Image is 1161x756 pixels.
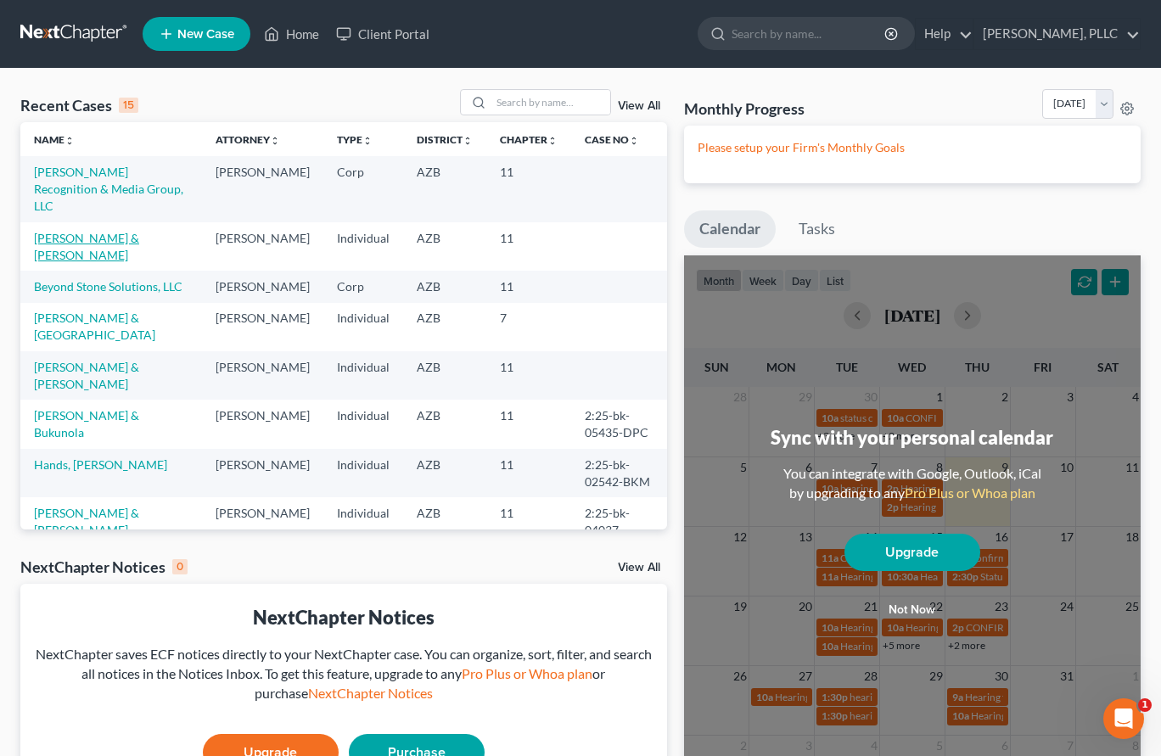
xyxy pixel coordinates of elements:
a: Hands, [PERSON_NAME] [34,457,167,472]
a: Calendar [684,210,776,248]
td: Individual [323,351,403,400]
td: 11 [486,271,571,302]
td: [PERSON_NAME] [202,351,323,400]
a: Case Nounfold_more [585,133,639,146]
button: Not now [844,593,980,627]
i: unfold_more [547,136,558,146]
td: 11 [486,222,571,271]
iframe: Intercom live chat [1103,698,1144,739]
div: NextChapter Notices [34,604,653,630]
div: Recent Cases [20,95,138,115]
td: AZB [403,449,486,497]
td: Individual [323,303,403,351]
a: [PERSON_NAME] & Bukunola [34,408,139,440]
p: Please setup your Firm's Monthly Goals [698,139,1127,156]
a: Districtunfold_more [417,133,473,146]
a: Nameunfold_more [34,133,75,146]
div: 0 [172,559,188,574]
a: [PERSON_NAME] & [PERSON_NAME] [34,231,139,262]
a: Help [916,19,973,49]
i: unfold_more [270,136,280,146]
i: unfold_more [463,136,473,146]
td: Individual [323,222,403,271]
td: 2:25-bk-04037-MCW [571,497,666,563]
td: 2:25-bk-02542-BKM [571,449,666,497]
a: Home [255,19,328,49]
td: AZB [403,351,486,400]
td: Corp [323,271,403,302]
td: AZB [403,271,486,302]
td: 11 [486,351,571,400]
td: [PERSON_NAME] [202,156,323,221]
a: Beyond Stone Solutions, LLC [34,279,182,294]
td: [PERSON_NAME] [202,400,323,448]
div: 15 [119,98,138,113]
div: NextChapter saves ECF notices directly to your NextChapter case. You can organize, sort, filter, ... [34,645,653,703]
td: Individual [323,400,403,448]
a: NextChapter Notices [308,685,433,701]
a: Typeunfold_more [337,133,373,146]
i: unfold_more [629,136,639,146]
a: [PERSON_NAME], PLLC [974,19,1140,49]
input: Search by name... [732,18,887,49]
td: 2:25-bk-05435-DPC [571,400,666,448]
td: 7 [486,303,571,351]
a: Pro Plus or Whoa plan [462,665,592,681]
td: 11 [486,449,571,497]
td: [PERSON_NAME] [202,449,323,497]
a: Pro Plus or Whoa plan [905,484,1035,501]
div: Sync with your personal calendar [771,424,1053,451]
a: Chapterunfold_more [500,133,558,146]
a: Upgrade [844,534,980,571]
i: unfold_more [64,136,75,146]
td: 11 [486,400,571,448]
a: Tasks [783,210,850,248]
a: Client Portal [328,19,438,49]
td: [PERSON_NAME] [202,222,323,271]
a: [PERSON_NAME] Recognition & Media Group, LLC [34,165,183,213]
td: AZB [403,222,486,271]
td: Individual [323,497,403,563]
div: You can integrate with Google, Outlook, iCal by upgrading to any [777,464,1048,503]
td: AZB [403,497,486,563]
a: [PERSON_NAME] & [GEOGRAPHIC_DATA] [34,311,155,342]
td: Corp [323,156,403,221]
td: [PERSON_NAME] [202,271,323,302]
a: View All [618,100,660,112]
a: [PERSON_NAME] & [PERSON_NAME] [34,506,139,537]
span: 1 [1138,698,1152,712]
h3: Monthly Progress [684,98,805,119]
a: View All [618,562,660,574]
td: AZB [403,303,486,351]
a: Attorneyunfold_more [216,133,280,146]
td: [PERSON_NAME] [202,497,323,563]
a: [PERSON_NAME] & [PERSON_NAME] [34,360,139,391]
span: New Case [177,28,234,41]
i: unfold_more [362,136,373,146]
td: AZB [403,156,486,221]
input: Search by name... [491,90,610,115]
td: 11 [486,497,571,563]
td: 11 [486,156,571,221]
div: NextChapter Notices [20,557,188,577]
td: [PERSON_NAME] [202,303,323,351]
td: Individual [323,449,403,497]
td: AZB [403,400,486,448]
